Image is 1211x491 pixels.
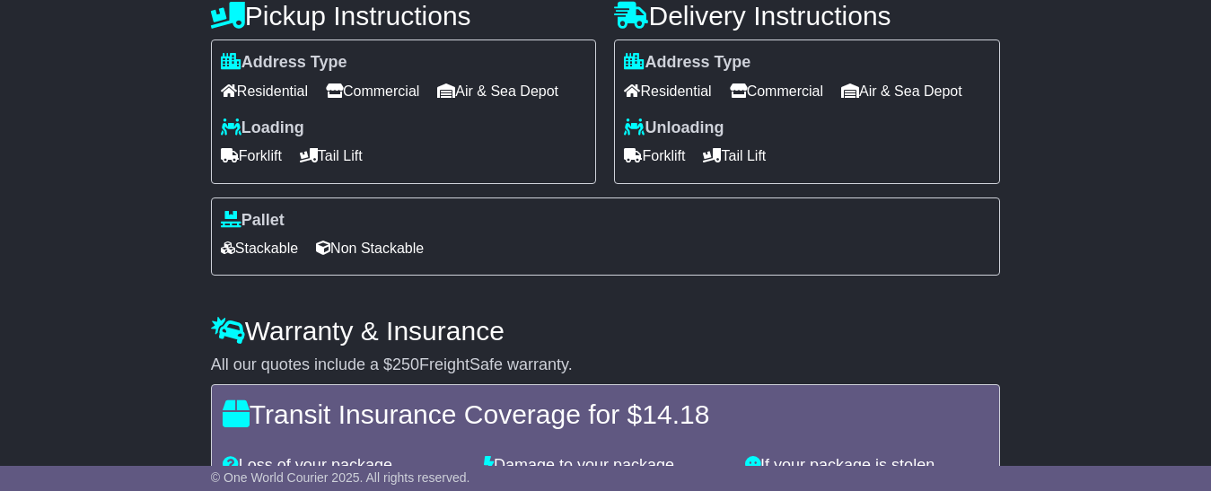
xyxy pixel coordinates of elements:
[223,399,988,429] h4: Transit Insurance Coverage for $
[214,456,475,476] div: Loss of your package
[221,234,298,262] span: Stackable
[326,77,419,105] span: Commercial
[624,118,724,138] label: Unloading
[392,355,419,373] span: 250
[841,77,962,105] span: Air & Sea Depot
[642,399,709,429] span: 14.18
[211,316,1000,346] h4: Warranty & Insurance
[736,456,997,476] div: If your package is stolen
[221,118,304,138] label: Loading
[703,142,766,170] span: Tail Lift
[437,77,558,105] span: Air & Sea Depot
[221,53,347,73] label: Address Type
[211,1,597,31] h4: Pickup Instructions
[475,456,736,476] div: Damage to your package
[730,77,823,105] span: Commercial
[316,234,424,262] span: Non Stackable
[300,142,363,170] span: Tail Lift
[624,142,685,170] span: Forklift
[221,77,308,105] span: Residential
[211,470,470,485] span: © One World Courier 2025. All rights reserved.
[211,355,1000,375] div: All our quotes include a $ FreightSafe warranty.
[624,77,711,105] span: Residential
[614,1,1000,31] h4: Delivery Instructions
[221,142,282,170] span: Forklift
[221,211,285,231] label: Pallet
[624,53,750,73] label: Address Type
